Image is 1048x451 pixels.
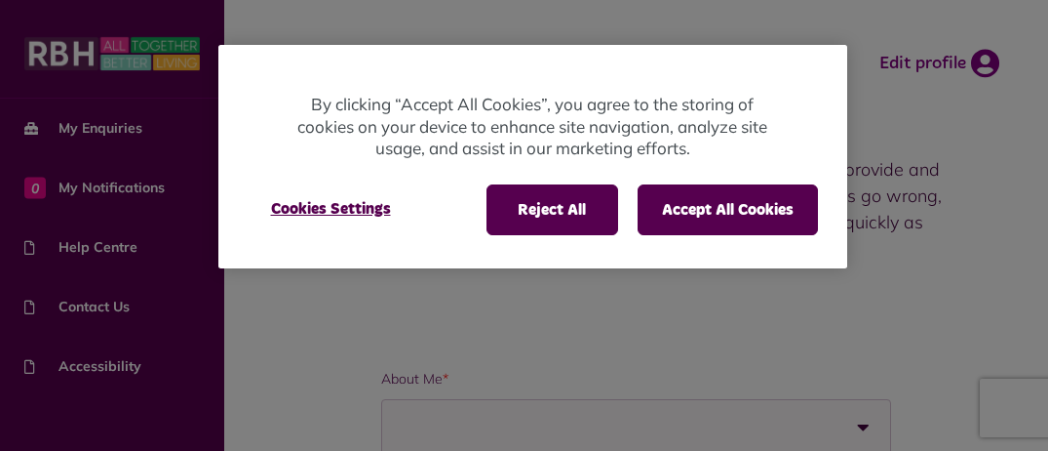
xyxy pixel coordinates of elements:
button: Reject All [486,184,618,235]
p: By clicking “Accept All Cookies”, you agree to the storing of cookies on your device to enhance s... [296,94,769,160]
button: Cookies Settings [248,184,414,233]
div: Cookie banner [218,45,847,268]
div: Privacy [218,45,847,268]
button: Accept All Cookies [638,184,818,235]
